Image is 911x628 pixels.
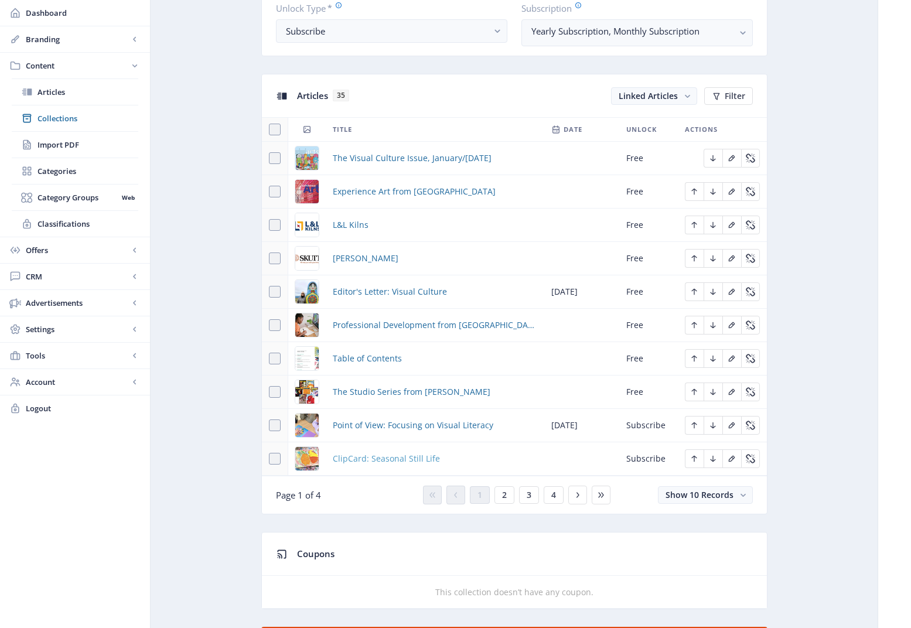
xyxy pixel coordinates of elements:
[658,486,753,504] button: Show 10 Records
[12,79,138,105] a: Articles
[722,319,741,330] a: Edit page
[333,418,493,432] a: Point of View: Focusing on Visual Literacy
[619,242,678,275] td: Free
[722,452,741,463] a: Edit page
[26,7,141,19] span: Dashboard
[333,351,402,366] span: Table of Contents
[722,419,741,430] a: Edit page
[741,285,760,296] a: Edit page
[295,447,319,470] img: f76b95bf-5461-47b0-905f-6fc49ce5f264.png
[262,585,767,599] div: This collection doesn’t have any coupon.
[494,486,514,504] button: 2
[741,152,760,163] a: Edit page
[704,219,722,230] a: Edit page
[741,252,760,263] a: Edit page
[725,91,745,101] span: Filter
[551,490,556,500] span: 4
[722,185,741,196] a: Edit page
[741,352,760,363] a: Edit page
[295,347,319,370] img: cffadd61-4e55-4282-b14f-6350b6427018.png
[685,252,704,263] a: Edit page
[26,271,129,282] span: CRM
[626,122,657,136] span: Unlock
[564,122,582,136] span: Date
[12,211,138,237] a: Classifications
[685,219,704,230] a: Edit page
[333,218,369,232] a: L&L Kilns
[502,490,507,500] span: 2
[295,247,319,270] img: da22c795-8cd1-4679-9767-da3989e27e63.png
[26,402,141,414] span: Logout
[685,122,718,136] span: Actions
[37,112,138,124] span: Collections
[37,192,118,203] span: Category Groups
[741,385,760,397] a: Edit page
[619,442,678,476] td: Subscribe
[333,185,496,199] span: Experience Art from [GEOGRAPHIC_DATA]
[685,185,704,196] a: Edit page
[26,60,129,71] span: Content
[704,285,722,296] a: Edit page
[297,548,335,559] span: Coupons
[704,152,722,163] a: Edit page
[527,490,531,500] span: 3
[12,132,138,158] a: Import PDF
[685,285,704,296] a: Edit page
[26,323,129,335] span: Settings
[37,218,138,230] span: Classifications
[619,142,678,175] td: Free
[704,319,722,330] a: Edit page
[619,275,678,309] td: Free
[666,489,733,500] span: Show 10 Records
[295,180,319,203] img: 9ead8786-8b6f-4a98-ba91-6d150f85393c.png
[531,24,733,38] nb-select-label: Yearly Subscription, Monthly Subscription
[722,385,741,397] a: Edit page
[261,532,767,609] app-collection-view: Coupons
[704,452,722,463] a: Edit page
[619,376,678,409] td: Free
[741,419,760,430] a: Edit page
[704,87,753,105] button: Filter
[704,352,722,363] a: Edit page
[276,19,507,43] button: Subscribe
[333,151,492,165] span: The Visual Culture Issue, January/[DATE]
[26,244,129,256] span: Offers
[118,192,138,203] nb-badge: Web
[722,152,741,163] a: Edit page
[295,414,319,437] img: b2ea4f88-7cba-4ddc-a7fc-011abb58a3d0.png
[722,219,741,230] a: Edit page
[704,419,722,430] a: Edit page
[295,313,319,337] img: c1a0d3ac-cd92-4887-a8ad-65a5226d1e33.png
[333,452,440,466] a: ClipCard: Seasonal Still Life
[333,251,398,265] a: [PERSON_NAME]
[704,185,722,196] a: Edit page
[470,486,490,504] button: 1
[295,380,319,404] img: 679dac91-be07-4d38-a54a-50d02b25f4f3.png
[722,285,741,296] a: Edit page
[276,489,321,501] span: Page 1 of 4
[333,285,447,299] a: Editor's Letter: Visual Culture
[685,419,704,430] a: Edit page
[685,452,704,463] a: Edit page
[26,297,129,309] span: Advertisements
[704,252,722,263] a: Edit page
[544,486,564,504] button: 4
[611,87,697,105] button: Linked Articles
[521,2,743,15] label: Subscription
[741,219,760,230] a: Edit page
[722,252,741,263] a: Edit page
[333,90,349,101] span: 35
[333,385,490,399] a: The Studio Series from [PERSON_NAME]
[286,24,488,38] div: Subscribe
[295,280,319,303] img: 95c2eee6-a6c1-44ff-9933-c02f80cd453b.png
[12,185,138,210] a: Category GroupsWeb
[544,275,619,309] td: [DATE]
[261,74,767,514] app-collection-view: Articles
[12,158,138,184] a: Categories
